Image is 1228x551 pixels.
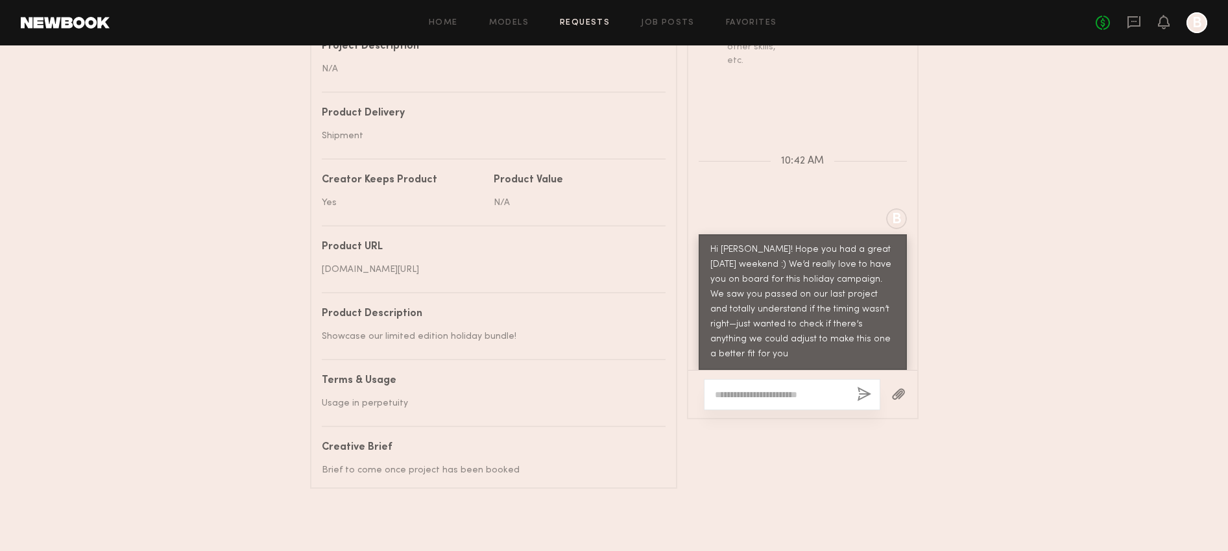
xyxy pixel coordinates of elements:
div: Creator Keeps Product [322,175,484,186]
a: Models [489,19,529,27]
div: Terms & Usage [322,376,656,386]
a: Favorites [726,19,777,27]
div: Product Delivery [322,108,656,119]
a: Requests [560,19,610,27]
div: Product Value [494,175,656,186]
a: Job Posts [641,19,695,27]
div: Project Description [322,42,656,52]
div: Product URL [322,242,656,252]
div: Product Description [322,309,656,319]
div: N/A [494,196,656,210]
div: Brief to come once project has been booked [322,463,656,477]
span: 10:42 AM [781,156,824,167]
div: Usage in perpetuity [322,397,656,410]
a: Home [429,19,458,27]
a: B [1186,12,1207,33]
div: [DOMAIN_NAME][URL] [322,263,656,276]
div: Hi [PERSON_NAME]! Hope you had a great [DATE] weekend :) We’d really love to have you on board fo... [710,243,895,362]
div: Yes [322,196,484,210]
div: N/A [322,62,656,76]
div: Showcase our limited edition holiday bundle! [322,330,656,343]
div: Creative Brief [322,443,656,453]
div: Shipment [322,129,656,143]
